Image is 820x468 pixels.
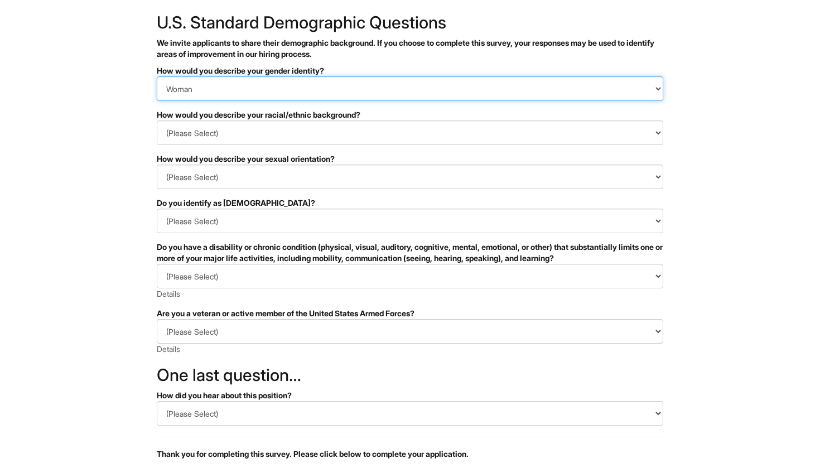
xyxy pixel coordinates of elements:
select: Do you have a disability or chronic condition (physical, visual, auditory, cognitive, mental, emo... [157,264,663,288]
select: How would you describe your gender identity? [157,76,663,101]
h2: One last question… [157,366,663,384]
select: Are you a veteran or active member of the United States Armed Forces? [157,319,663,344]
div: Do you have a disability or chronic condition (physical, visual, auditory, cognitive, mental, emo... [157,242,663,264]
p: Thank you for completing this survey. Please click below to complete your application. [157,448,663,460]
select: How did you hear about this position? [157,401,663,426]
a: Details [157,289,180,298]
select: How would you describe your sexual orientation? [157,165,663,189]
h2: U.S. Standard Demographic Questions [157,13,663,32]
select: Do you identify as transgender? [157,209,663,233]
div: How did you hear about this position? [157,390,663,401]
div: Are you a veteran or active member of the United States Armed Forces? [157,308,663,319]
p: We invite applicants to share their demographic background. If you choose to complete this survey... [157,37,663,60]
div: How would you describe your sexual orientation? [157,153,663,165]
select: How would you describe your racial/ethnic background? [157,120,663,145]
a: Details [157,344,180,354]
div: How would you describe your gender identity? [157,65,663,76]
div: Do you identify as [DEMOGRAPHIC_DATA]? [157,197,663,209]
div: How would you describe your racial/ethnic background? [157,109,663,120]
